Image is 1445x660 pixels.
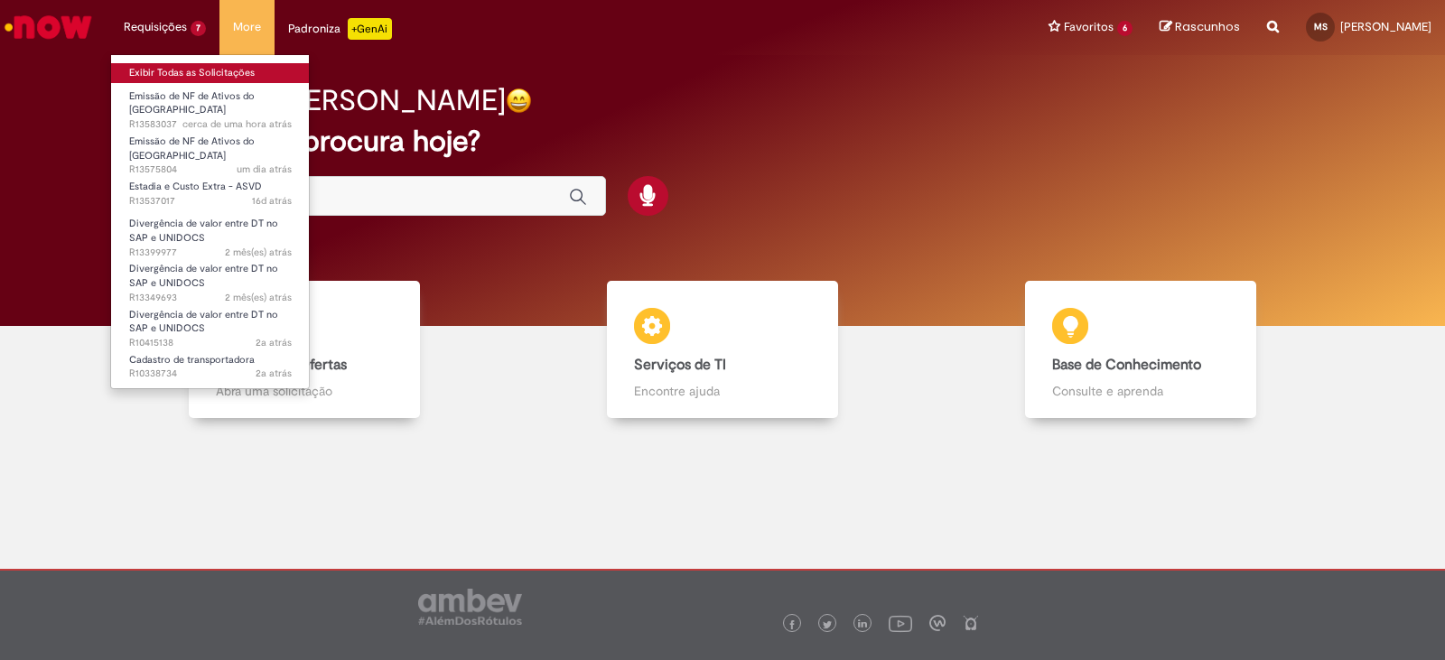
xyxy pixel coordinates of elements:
a: Aberto R10415138 : Divergência de valor entre DT no SAP e UNIDOCS [111,305,310,344]
a: Exibir Todas as Solicitações [111,63,310,83]
span: R13575804 [129,163,292,177]
time: 04/08/2025 10:03:05 [225,291,292,304]
a: Catálogo de Ofertas Abra uma solicitação [95,281,513,419]
h2: Boa tarde, [PERSON_NAME] [140,85,506,116]
span: Estadia e Custo Extra - ASVD [129,180,262,193]
time: 23/08/2023 16:16:47 [256,367,292,380]
p: Consulte e aprenda [1052,382,1229,400]
span: 2 mês(es) atrás [225,291,292,304]
a: Aberto R13575804 : Emissão de NF de Ativos do ASVD [111,132,310,171]
span: R10338734 [129,367,292,381]
span: R13399977 [129,246,292,260]
span: 2a atrás [256,336,292,349]
b: Serviços de TI [634,356,726,374]
a: Aberto R13583037 : Emissão de NF de Ativos do ASVD [111,87,310,125]
span: Emissão de NF de Ativos do [GEOGRAPHIC_DATA] [129,135,255,163]
time: 11/09/2023 15:32:06 [256,336,292,349]
b: Catálogo de Ofertas [216,356,347,374]
p: Abra uma solicitação [216,382,393,400]
span: R13349693 [129,291,292,305]
p: +GenAi [348,18,392,40]
span: R10415138 [129,336,292,350]
a: Aberto R10338734 : Cadastro de transportadora [111,350,310,384]
img: logo_footer_facebook.png [788,620,797,629]
a: Rascunhos [1160,19,1240,36]
span: 2 mês(es) atrás [225,246,292,259]
time: 15/09/2025 16:55:23 [252,194,292,208]
span: Rascunhos [1175,18,1240,35]
span: More [233,18,261,36]
span: 6 [1117,21,1133,36]
span: um dia atrás [237,163,292,176]
time: 11/08/2025 21:49:34 [225,246,292,259]
span: R13583037 [129,117,292,132]
div: Padroniza [288,18,392,40]
span: Divergência de valor entre DT no SAP e UNIDOCS [129,262,278,290]
span: Divergência de valor entre DT no SAP e UNIDOCS [129,217,278,245]
span: 7 [191,21,206,36]
span: R13537017 [129,194,292,209]
span: Divergência de valor entre DT no SAP e UNIDOCS [129,308,278,336]
span: Favoritos [1064,18,1114,36]
ul: Requisições [110,54,310,389]
p: Encontre ajuda [634,382,811,400]
a: Aberto R13537017 : Estadia e Custo Extra - ASVD [111,177,310,210]
span: Requisições [124,18,187,36]
b: Base de Conhecimento [1052,356,1201,374]
img: logo_footer_workplace.png [929,615,946,631]
img: logo_footer_linkedin.png [858,619,867,630]
a: Base de Conhecimento Consulte e aprenda [932,281,1350,419]
time: 30/09/2025 16:56:16 [182,117,292,131]
time: 29/09/2025 10:39:42 [237,163,292,176]
img: ServiceNow [2,9,95,45]
span: cerca de uma hora atrás [182,117,292,131]
span: Cadastro de transportadora [129,353,255,367]
img: logo_footer_ambev_rotulo_gray.png [418,589,522,625]
span: 2a atrás [256,367,292,380]
a: Aberto R13349693 : Divergência de valor entre DT no SAP e UNIDOCS [111,259,310,298]
span: MS [1314,21,1328,33]
a: Aberto R13399977 : Divergência de valor entre DT no SAP e UNIDOCS [111,214,310,253]
img: logo_footer_naosei.png [963,615,979,631]
img: logo_footer_twitter.png [823,620,832,629]
img: logo_footer_youtube.png [889,611,912,635]
h2: O que você procura hoje? [140,125,1305,157]
span: [PERSON_NAME] [1340,19,1431,34]
span: Emissão de NF de Ativos do [GEOGRAPHIC_DATA] [129,89,255,117]
span: 16d atrás [252,194,292,208]
img: happy-face.png [506,88,532,114]
a: Serviços de TI Encontre ajuda [513,281,931,419]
